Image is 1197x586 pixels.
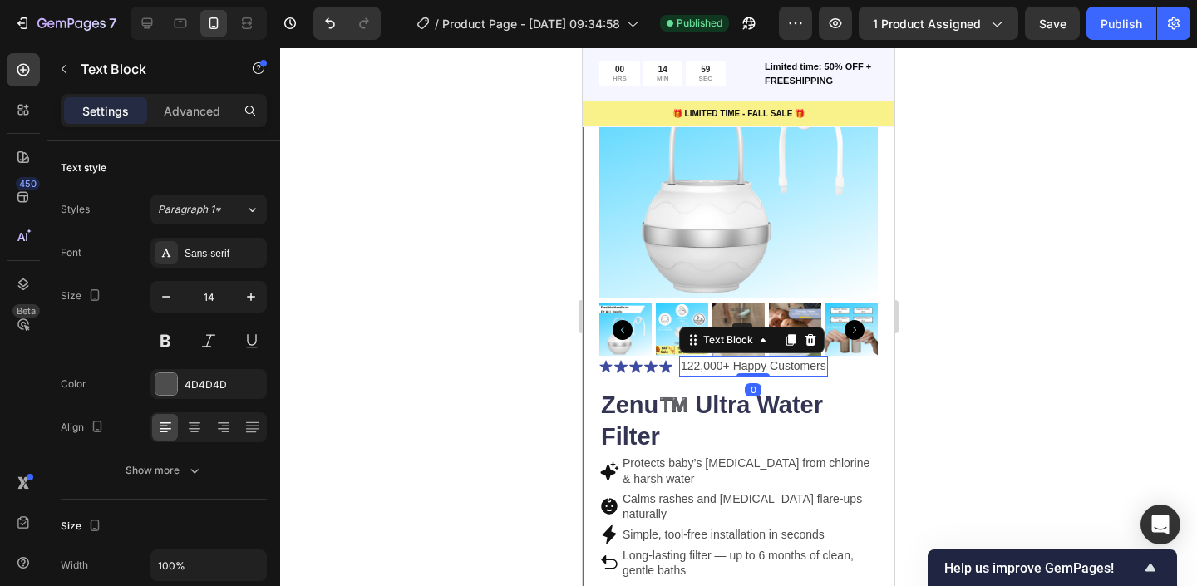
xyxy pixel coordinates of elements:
[442,15,620,32] span: Product Page - [DATE] 09:34:58
[583,47,894,586] iframe: Design area
[61,515,105,538] div: Size
[1086,7,1156,40] button: Publish
[185,246,263,261] div: Sans-serif
[61,160,106,175] div: Text style
[150,195,267,224] button: Paragraph 1*
[61,558,88,573] div: Width
[126,462,203,479] div: Show more
[1101,15,1142,32] div: Publish
[61,377,86,391] div: Color
[16,177,40,190] div: 450
[61,416,107,439] div: Align
[1140,505,1180,544] div: Open Intercom Messenger
[109,13,116,33] p: 7
[61,245,81,260] div: Font
[677,16,722,31] span: Published
[859,7,1018,40] button: 1 product assigned
[158,202,221,217] span: Paragraph 1*
[164,102,220,120] p: Advanced
[61,202,90,217] div: Styles
[81,59,222,79] p: Text Block
[12,304,40,318] div: Beta
[944,560,1140,576] span: Help us improve GemPages!
[1025,7,1080,40] button: Save
[873,15,981,32] span: 1 product assigned
[61,285,105,308] div: Size
[185,377,263,392] div: 4D4D4D
[82,102,129,120] p: Settings
[151,550,266,580] input: Auto
[944,558,1160,578] button: Show survey - Help us improve GemPages!
[313,7,381,40] div: Undo/Redo
[61,456,267,485] button: Show more
[1039,17,1066,31] span: Save
[435,15,439,32] span: /
[7,7,124,40] button: 7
